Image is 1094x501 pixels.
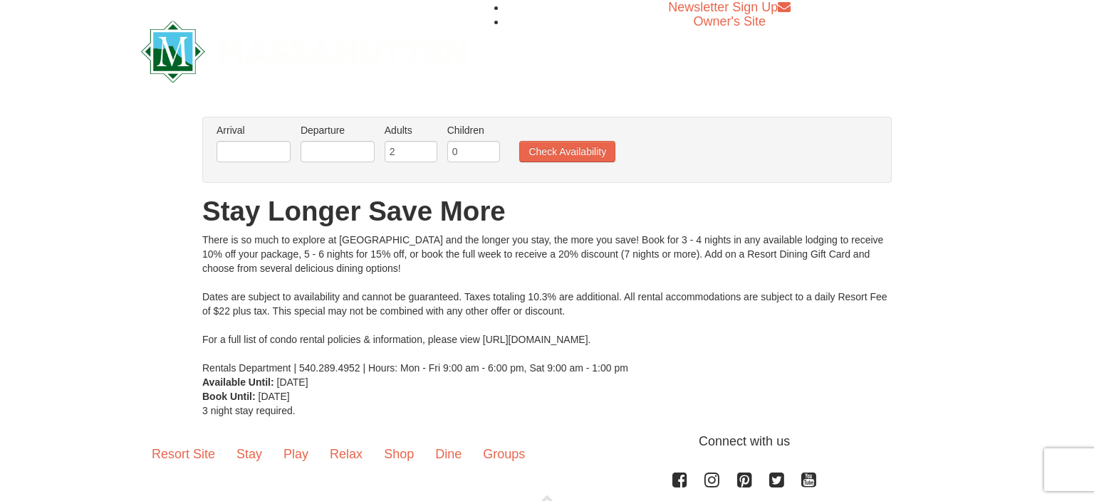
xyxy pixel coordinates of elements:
span: [DATE] [277,376,308,388]
span: [DATE] [259,391,290,402]
label: Arrival [217,123,291,137]
a: Resort Site [141,432,226,476]
span: 3 night stay required. [202,405,296,416]
a: Massanutten Resort [141,33,467,66]
p: Connect with us [141,432,953,451]
strong: Book Until: [202,391,256,402]
label: Children [447,123,500,137]
a: Stay [226,432,273,476]
a: Dine [424,432,472,476]
h1: Stay Longer Save More [202,197,892,226]
a: Groups [472,432,536,476]
a: Play [273,432,319,476]
a: Relax [319,432,373,476]
label: Adults [385,123,437,137]
div: There is so much to explore at [GEOGRAPHIC_DATA] and the longer you stay, the more you save! Book... [202,233,892,375]
label: Departure [301,123,375,137]
a: Owner's Site [694,14,766,28]
img: Massanutten Resort Logo [141,21,467,83]
a: Shop [373,432,424,476]
strong: Available Until: [202,376,274,388]
button: Check Availability [519,141,615,162]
